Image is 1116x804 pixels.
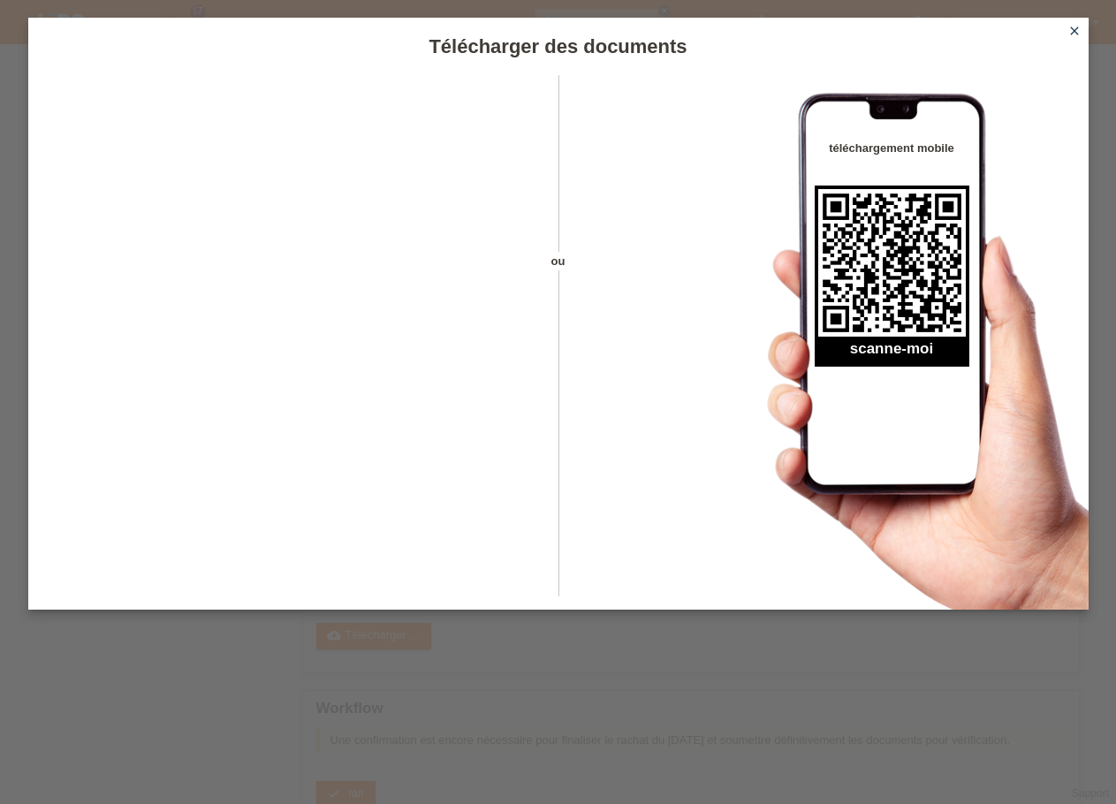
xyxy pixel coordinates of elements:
[528,252,589,270] span: ou
[55,119,528,561] iframe: Upload
[815,340,969,367] h2: scanne-moi
[1067,24,1082,38] i: close
[28,35,1089,57] h1: Télécharger des documents
[815,141,969,155] h4: téléchargement mobile
[1063,22,1086,42] a: close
